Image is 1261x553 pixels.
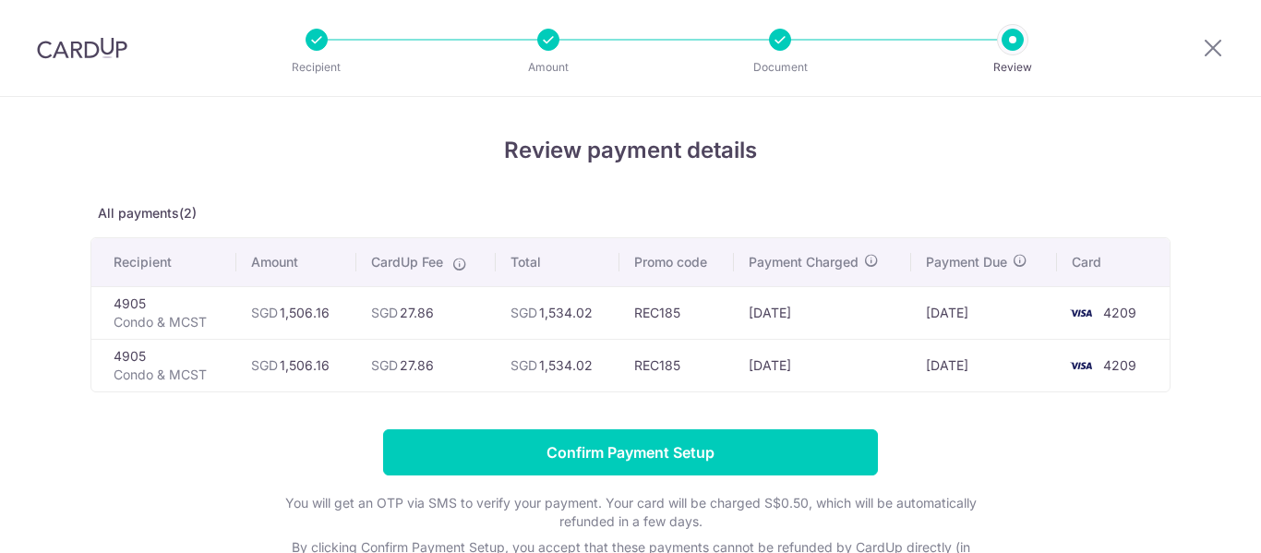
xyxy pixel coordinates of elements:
p: You will get an OTP via SMS to verify your payment. Your card will be charged S$0.50, which will ... [261,494,1000,531]
p: Review [944,58,1081,77]
p: Recipient [248,58,385,77]
td: [DATE] [734,339,911,391]
span: SGD [510,305,537,320]
p: Condo & MCST [114,366,222,384]
img: CardUp [37,37,127,59]
p: Condo & MCST [114,313,222,331]
td: 1,534.02 [496,286,619,339]
td: [DATE] [734,286,911,339]
th: Card [1057,238,1170,286]
td: 1,506.16 [236,339,356,391]
td: [DATE] [911,286,1057,339]
iframe: Opens a widget where you can find more information [1143,498,1243,544]
span: 4209 [1103,305,1136,320]
th: Amount [236,238,356,286]
th: Total [496,238,619,286]
input: Confirm Payment Setup [383,429,878,475]
td: REC185 [619,339,733,391]
p: Amount [480,58,617,77]
td: [DATE] [911,339,1057,391]
td: 4905 [91,286,236,339]
th: Promo code [619,238,733,286]
img: <span class="translation_missing" title="translation missing: en.account_steps.new_confirm_form.b... [1063,355,1099,377]
span: SGD [510,357,537,373]
span: SGD [251,305,278,320]
p: Document [712,58,848,77]
img: <span class="translation_missing" title="translation missing: en.account_steps.new_confirm_form.b... [1063,302,1099,324]
span: Payment Charged [749,253,859,271]
h4: Review payment details [90,134,1171,167]
td: 1,506.16 [236,286,356,339]
td: 27.86 [356,339,496,391]
span: Payment Due [926,253,1007,271]
span: CardUp Fee [371,253,443,271]
span: SGD [251,357,278,373]
th: Recipient [91,238,236,286]
td: 27.86 [356,286,496,339]
span: SGD [371,305,398,320]
span: 4209 [1103,357,1136,373]
td: 4905 [91,339,236,391]
span: SGD [371,357,398,373]
td: REC185 [619,286,733,339]
p: All payments(2) [90,204,1171,222]
td: 1,534.02 [496,339,619,391]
